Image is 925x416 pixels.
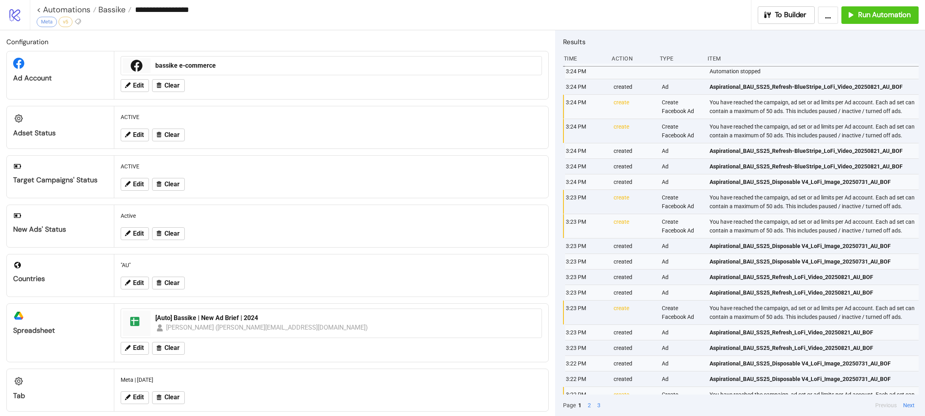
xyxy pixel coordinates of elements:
button: Clear [152,129,185,141]
div: Ad [661,79,703,94]
div: Ad [661,159,703,174]
div: Create Facebook Ad [661,95,703,119]
button: Clear [152,277,185,289]
div: New Ads' Status [13,225,108,234]
span: Edit [133,131,144,139]
span: Aspirational_BAU_SS25_Disposable V4_LoFi_Image_20250731_AU_BOF [710,178,891,186]
div: Time [563,51,605,66]
span: Edit [133,82,144,89]
span: Clear [164,279,180,287]
span: Aspirational_BAU_SS25_Refresh_LoFi_Video_20250821_AU_BOF [710,288,873,297]
div: Create Facebook Ad [661,214,703,238]
span: Clear [164,394,180,401]
div: created [613,356,655,371]
button: 2 [585,401,593,410]
a: Aspirational_BAU_SS25_Refresh_LoFi_Video_20250821_AU_BOF [710,285,915,300]
div: Meta [37,17,57,27]
div: You have reached the campaign, ad set or ad limits per Ad account. Each ad set can contain a maxi... [709,301,921,324]
div: Type [659,51,701,66]
button: Clear [152,178,185,191]
span: Clear [164,181,180,188]
a: Bassike [96,6,131,14]
div: Automation stopped [709,64,921,79]
span: Aspirational_BAU_SS25_Refresh-BlueStripe_LoFi_Video_20250821_AU_BOF [710,82,903,91]
div: [Auto] Bassike | New Ad Brief | 2024 [155,314,537,322]
div: You have reached the campaign, ad set or ad limits per Ad account. Each ad set can contain a maxi... [709,387,921,411]
button: ... [818,6,838,24]
span: Aspirational_BAU_SS25_Refresh_LoFi_Video_20250821_AU_BOF [710,273,873,281]
div: created [613,325,655,340]
div: bassike e-commerce [155,61,537,70]
div: Spreadsheet [13,326,108,335]
div: Countries [13,274,108,283]
div: 3:24 PM [565,95,607,119]
div: Ad [661,340,703,355]
div: 3:24 PM [565,79,607,94]
div: create [613,301,655,324]
button: Clear [152,342,185,355]
button: Next [901,401,917,410]
div: Ad [661,143,703,158]
div: created [613,340,655,355]
span: Aspirational_BAU_SS25_Refresh-BlueStripe_LoFi_Video_20250821_AU_BOF [710,162,903,171]
div: [PERSON_NAME] ([PERSON_NAME][EMAIL_ADDRESS][DOMAIN_NAME]) [166,322,368,332]
div: You have reached the campaign, ad set or ad limits per Ad account. Each ad set can contain a maxi... [709,190,921,214]
div: Ad [661,254,703,269]
div: Target Campaigns' Status [13,176,108,185]
span: Page [563,401,576,410]
div: Ad [661,174,703,189]
div: created [613,371,655,387]
div: You have reached the campaign, ad set or ad limits per Ad account. Each ad set can contain a maxi... [709,214,921,238]
a: < Automations [37,6,96,14]
div: v5 [59,17,72,27]
div: created [613,143,655,158]
a: Aspirational_BAU_SS25_Refresh_LoFi_Video_20250821_AU_BOF [710,270,915,285]
div: 3:22 PM [565,387,607,411]
div: 3:22 PM [565,356,607,371]
a: Aspirational_BAU_SS25_Refresh_LoFi_Video_20250821_AU_BOF [710,325,915,340]
div: created [613,270,655,285]
button: To Builder [758,6,815,24]
span: Edit [133,394,144,401]
div: Ad [661,270,703,285]
span: Clear [164,82,180,89]
div: ACTIVE [117,159,545,174]
span: Edit [133,230,144,237]
span: Aspirational_BAU_SS25_Refresh-BlueStripe_LoFi_Video_20250821_AU_BOF [710,146,903,155]
button: Run Automation [841,6,919,24]
div: Create Facebook Ad [661,387,703,411]
h2: Configuration [6,37,549,47]
div: 3:24 PM [565,64,607,79]
div: created [613,159,655,174]
span: Edit [133,181,144,188]
button: Edit [121,342,149,355]
button: 1 [576,401,584,410]
div: ACTIVE [117,109,545,125]
button: Clear [152,79,185,92]
span: Aspirational_BAU_SS25_Disposable V4_LoFi_Image_20250731_AU_BOF [710,375,891,383]
div: created [613,238,655,254]
span: Clear [164,344,180,352]
div: Active [117,208,545,223]
div: 3:23 PM [565,238,607,254]
div: 3:23 PM [565,190,607,214]
div: 3:23 PM [565,254,607,269]
button: Edit [121,277,149,289]
div: 3:24 PM [565,119,607,143]
a: Aspirational_BAU_SS25_Disposable V4_LoFi_Image_20250731_AU_BOF [710,356,915,371]
a: Aspirational_BAU_SS25_Refresh-BlueStripe_LoFi_Video_20250821_AU_BOF [710,143,915,158]
span: Bassike [96,4,125,15]
div: 3:23 PM [565,340,607,355]
div: "AU" [117,258,545,273]
span: To Builder [775,10,807,20]
div: Ad [661,238,703,254]
a: Aspirational_BAU_SS25_Disposable V4_LoFi_Image_20250731_AU_BOF [710,254,915,269]
div: created [613,174,655,189]
div: Create Facebook Ad [661,301,703,324]
div: Create Facebook Ad [661,190,703,214]
span: Run Automation [858,10,911,20]
span: Aspirational_BAU_SS25_Refresh_LoFi_Video_20250821_AU_BOF [710,328,873,337]
div: Tab [13,391,108,400]
button: Edit [121,79,149,92]
button: Clear [152,391,185,404]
